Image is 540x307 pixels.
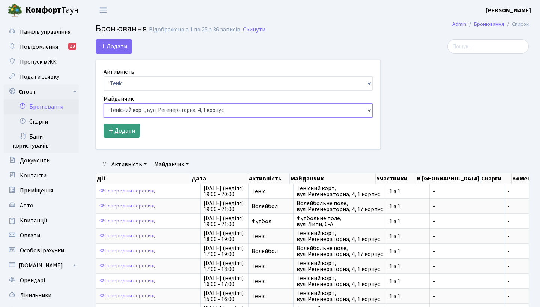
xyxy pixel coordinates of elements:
span: [DATE] (неділя) 16:00 - 17:00 [204,275,245,287]
span: - [507,278,534,284]
span: Бронювання [96,22,147,35]
span: - [507,203,534,209]
a: Попередній перегляд [97,275,157,287]
a: Майданчик [151,158,192,171]
label: Активність [103,67,134,76]
th: В [GEOGRAPHIC_DATA] [416,173,480,184]
a: Попередній перегляд [97,290,157,302]
a: Бани користувачів [4,129,79,153]
a: Попередній перегляд [97,185,157,197]
span: Таун [25,4,79,17]
span: - [433,218,501,224]
span: 1 з 1 [389,218,426,224]
span: - [507,233,534,239]
span: 1 з 1 [389,248,426,254]
span: 1 з 1 [389,233,426,239]
span: Волейбольне поле, вул. Регенераторна, 4, 17 корпус [297,245,383,257]
span: Волейбол [252,248,290,254]
a: Спорт [4,84,79,99]
a: [PERSON_NAME] [486,6,531,15]
span: Тенісний корт, вул. Регенераторна, 4, 1 корпус [297,290,383,302]
a: Попередній перегляд [97,200,157,212]
span: - [433,263,501,269]
span: Теніс [252,278,290,284]
th: Майданчик [290,173,375,184]
span: Теніс [252,188,290,194]
span: Пропуск в ЖК [20,58,57,66]
div: Відображено з 1 по 25 з 36 записів. [149,26,241,33]
a: Приміщення [4,183,79,198]
span: Волейбол [252,203,290,209]
span: - [433,203,501,209]
span: Лічильники [20,291,51,300]
span: Контакти [20,171,46,180]
span: Оплати [20,231,40,240]
span: Тенісний корт, вул. Регенераторна, 4, 1 корпус [297,230,383,242]
span: [DATE] (неділя) 19:00 - 20:00 [204,185,245,197]
span: 1 з 1 [389,203,426,209]
span: [DATE] (неділя) 19:00 - 21:00 [204,200,245,212]
span: Теніс [252,293,290,299]
span: [DATE] (неділя) 17:00 - 18:00 [204,260,245,272]
a: Admin [452,20,466,28]
span: Волейбольне поле, вул. Регенераторна, 4, 17 корпус [297,200,383,212]
a: Попередній перегляд [97,230,157,242]
a: Особові рахунки [4,243,79,258]
a: [DOMAIN_NAME] [4,258,79,273]
th: Дата [191,173,248,184]
span: Приміщення [20,186,53,195]
button: Додати [96,39,132,54]
button: Додати [103,124,140,138]
span: - [433,188,501,194]
a: Орендарі [4,273,79,288]
a: Попередній перегляд [97,215,157,227]
a: Панель управління [4,24,79,39]
span: - [507,218,534,224]
span: Футбол [252,218,290,224]
span: Теніс [252,233,290,239]
span: - [507,248,534,254]
span: Тенісний корт, вул. Регенераторна, 4, 1 корпус [297,275,383,287]
span: Авто [20,201,33,210]
span: Тенісний корт, вул. Регенераторна, 4, 1 корпус [297,260,383,272]
a: Бронювання [4,99,79,114]
span: 1 з 1 [389,263,426,269]
a: Контакти [4,168,79,183]
a: Активність [108,158,150,171]
span: [DATE] (неділя) 19:00 - 21:00 [204,215,245,227]
span: [DATE] (неділя) 18:00 - 19:00 [204,230,245,242]
a: Бронювання [474,20,504,28]
span: - [507,293,534,299]
li: Список [504,20,529,28]
input: Пошук... [447,39,529,54]
th: Скарги [480,173,511,184]
span: Повідомлення [20,43,58,51]
a: Лічильники [4,288,79,303]
a: Попередній перегляд [97,260,157,272]
a: Подати заявку [4,69,79,84]
span: Футбольне поле, вул. Липи, 6-А [297,215,383,227]
span: Особові рахунки [20,246,64,255]
span: [DATE] (неділя) 15:00 - 16:00 [204,290,245,302]
span: Панель управління [20,28,70,36]
span: Подати заявку [20,73,59,81]
a: Документи [4,153,79,168]
label: Майданчик [103,94,133,103]
a: Квитанції [4,213,79,228]
span: - [507,188,534,194]
th: Активність [248,173,290,184]
a: Оплати [4,228,79,243]
a: Скарги [4,114,79,129]
img: logo.png [7,3,22,18]
nav: breadcrumb [441,16,540,32]
span: - [433,233,501,239]
a: Пропуск в ЖК [4,54,79,69]
th: Участники [376,173,417,184]
b: Комфорт [25,4,61,16]
span: - [433,293,501,299]
span: 1 з 1 [389,188,426,194]
a: Повідомлення39 [4,39,79,54]
span: 1 з 1 [389,293,426,299]
div: 39 [68,43,76,50]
